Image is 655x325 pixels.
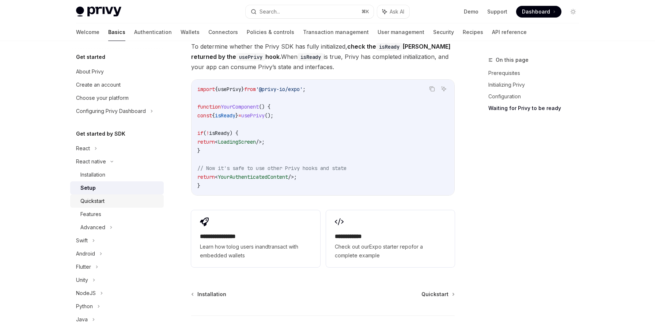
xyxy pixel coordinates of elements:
[522,8,550,15] span: Dashboard
[209,130,230,136] span: isReady
[206,130,209,136] span: !
[197,112,212,119] span: const
[197,165,347,171] span: // Now it's safe to use other Privy hooks and state
[108,23,125,41] a: Basics
[288,174,294,180] span: />
[218,86,241,92] span: usePrivy
[421,291,448,298] span: Quickstart
[215,86,218,92] span: {
[361,9,369,15] span: ⌘ K
[241,86,244,92] span: }
[496,56,529,64] span: On this page
[76,262,91,271] div: Flutter
[197,147,200,154] span: }
[260,7,280,16] div: Search...
[433,23,454,41] a: Security
[76,94,129,102] div: Choose your platform
[215,174,218,180] span: <
[238,112,241,119] span: =
[492,23,527,41] a: API reference
[70,78,164,91] a: Create an account
[70,208,164,221] a: Features
[215,112,235,119] span: isReady
[246,5,374,18] button: Search...⌘K
[377,5,409,18] button: Ask AI
[369,243,412,250] a: Expo starter repo
[463,23,483,41] a: Recipes
[241,112,265,119] span: usePrivy
[191,41,455,72] span: To determine whether the Privy SDK has fully initialized, When is true, Privy has completed initi...
[335,242,446,260] span: Check out our for a complete example
[298,53,324,61] code: isReady
[303,86,306,92] span: ;
[230,130,238,136] span: ) {
[427,84,437,94] button: Copy the contents from the code block
[197,130,203,136] span: if
[236,53,265,61] code: usePrivy
[294,174,297,180] span: ;
[487,8,507,15] a: Support
[200,242,311,260] span: Learn how to and
[326,210,455,267] a: **** **** **Check out ourExpo starter repofor a complete example
[378,23,424,41] a: User management
[303,23,369,41] a: Transaction management
[215,139,218,145] span: <
[256,86,303,92] span: '@privy-io/expo'
[231,243,259,250] a: log users in
[70,194,164,208] a: Quickstart
[488,79,585,91] a: Initializing Privy
[567,6,579,18] button: Toggle dark mode
[76,80,121,89] div: Create an account
[76,23,99,41] a: Welcome
[191,210,320,267] a: **** **** **** *Learn how tolog users inandtransact with embedded wallets
[218,174,288,180] span: YourAuthenticatedContent
[259,103,270,110] span: () {
[76,107,146,116] div: Configuring Privy Dashboard
[181,23,200,41] a: Wallets
[76,129,125,138] h5: Get started by SDK
[80,223,105,232] div: Advanced
[439,84,448,94] button: Ask AI
[80,197,105,205] div: Quickstart
[256,139,262,145] span: />
[376,43,402,51] code: isReady
[488,91,585,102] a: Configuration
[197,182,200,189] span: }
[70,181,164,194] a: Setup
[76,276,88,284] div: Unity
[516,6,561,18] a: Dashboard
[390,8,404,15] span: Ask AI
[197,174,215,180] span: return
[76,7,121,17] img: light logo
[70,168,164,181] a: Installation
[464,8,478,15] a: Demo
[221,103,259,110] span: YourComponent
[76,315,88,324] div: Java
[488,67,585,79] a: Prerequisites
[80,210,101,219] div: Features
[218,139,256,145] span: LoadingScreen
[80,184,96,192] div: Setup
[235,112,238,119] span: }
[76,249,95,258] div: Android
[192,291,226,298] a: Installation
[134,23,172,41] a: Authentication
[262,139,265,145] span: ;
[76,302,93,311] div: Python
[488,102,585,114] a: Waiting for Privy to be ready
[197,139,215,145] span: return
[197,291,226,298] span: Installation
[76,157,106,166] div: React native
[212,112,215,119] span: {
[197,103,221,110] span: function
[70,91,164,105] a: Choose your platform
[76,144,90,153] div: React
[421,291,454,298] a: Quickstart
[265,112,273,119] span: ();
[70,65,164,78] a: About Privy
[76,289,96,298] div: NodeJS
[76,236,88,245] div: Swift
[76,53,105,61] h5: Get started
[197,86,215,92] span: import
[247,23,294,41] a: Policies & controls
